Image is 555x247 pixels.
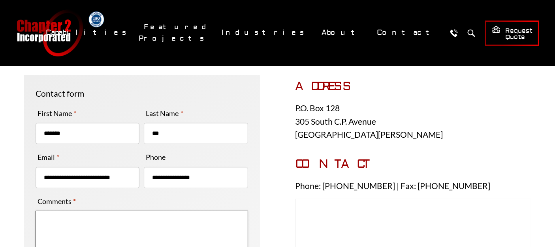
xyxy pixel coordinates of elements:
h3: ADDRESS [295,79,532,94]
label: Email [36,151,62,163]
a: Chapter 2 Incorporated [16,9,83,56]
a: Featured Projects [139,19,213,47]
label: Comments [36,195,78,208]
a: Contact [372,24,442,41]
p: Phone: [PHONE_NUMBER] | Fax: [PHONE_NUMBER] [295,179,532,193]
a: Capabilities [41,24,135,41]
label: First Name [36,107,79,120]
label: Phone [144,151,167,163]
p: Contact form [36,87,248,100]
a: About [316,24,368,41]
h3: CONTACT [295,157,532,171]
a: Call Us [446,26,461,40]
a: Industries [216,24,312,41]
label: Last Name [144,107,185,120]
span: Request Quote [492,25,532,41]
a: Request Quote [485,21,539,46]
p: P.O. Box 128 305 South C.P. Avenue [GEOGRAPHIC_DATA][PERSON_NAME] [295,101,532,141]
button: Search [464,26,478,40]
